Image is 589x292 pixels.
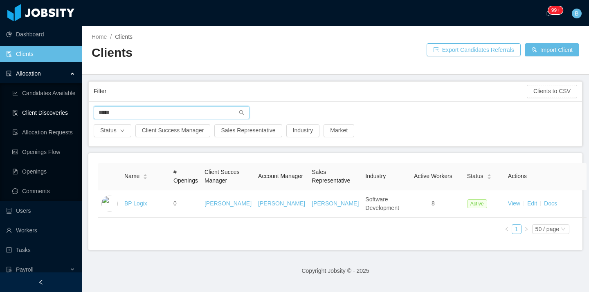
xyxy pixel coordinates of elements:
[467,199,487,208] span: Active
[504,227,509,232] i: icon: left
[12,105,75,121] a: icon: file-searchClient Discoveries
[143,173,148,176] i: icon: caret-up
[535,225,559,234] div: 50 / page
[124,200,147,207] a: BP Logix
[508,200,520,207] a: View
[365,173,386,179] span: Industry
[214,124,282,137] button: Sales Representative
[258,173,303,179] span: Account Manager
[427,43,521,56] button: icon: exportExport Candidates Referrals
[6,26,75,42] a: icon: pie-chartDashboard
[205,200,252,207] a: [PERSON_NAME]
[365,196,399,211] span: Software Development
[6,267,12,272] i: icon: file-protect
[6,71,12,76] i: icon: solution
[312,169,350,184] span: Sales Representative
[16,266,34,273] span: Payroll
[94,84,527,99] div: Filter
[12,163,75,180] a: icon: file-textOpenings
[12,124,75,140] a: icon: file-doneAllocation Requests
[324,124,354,137] button: Market
[92,45,335,61] h2: Clients
[239,110,245,116] i: icon: search
[170,190,201,218] td: 0
[6,46,75,62] a: icon: auditClients
[12,183,75,199] a: icon: messageComments
[12,144,75,160] a: icon: idcardOpenings Flow
[12,85,75,101] a: icon: line-chartCandidates Available
[135,124,211,137] button: Client Success Manager
[487,173,492,178] div: Sort
[94,124,131,137] button: Statusicon: down
[6,203,75,219] a: icon: robotUsers
[527,200,537,207] a: Edit
[414,173,452,179] span: Active Workers
[467,172,483,181] span: Status
[522,224,531,234] li: Next Page
[258,200,305,207] a: [PERSON_NAME]
[124,172,139,181] span: Name
[92,33,107,40] a: Home
[575,9,578,18] span: B
[6,242,75,258] a: icon: profileTasks
[487,176,491,178] i: icon: caret-down
[561,227,566,232] i: icon: down
[82,257,589,285] footer: Copyright Jobsity © - 2025
[402,190,464,218] td: 8
[546,10,551,16] i: icon: bell
[101,196,118,212] img: 679b6d20-f721-11ec-ab00-a50f6a546a2c_6345d19daf5bf-400w.png
[525,43,579,56] button: icon: usergroup-addImport Client
[544,200,557,207] a: Docs
[173,169,198,184] span: # Openings
[143,173,148,178] div: Sort
[143,176,148,178] i: icon: caret-down
[312,200,359,207] a: [PERSON_NAME]
[110,33,112,40] span: /
[487,173,491,176] i: icon: caret-up
[512,225,521,234] a: 1
[205,169,240,184] span: Client Succes Manager
[502,224,512,234] li: Previous Page
[6,222,75,239] a: icon: userWorkers
[115,33,133,40] span: Clients
[527,85,577,98] button: Clients to CSV
[508,173,527,179] span: Actions
[548,6,563,14] sup: 245
[286,124,320,137] button: Industry
[16,70,41,77] span: Allocation
[524,227,529,232] i: icon: right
